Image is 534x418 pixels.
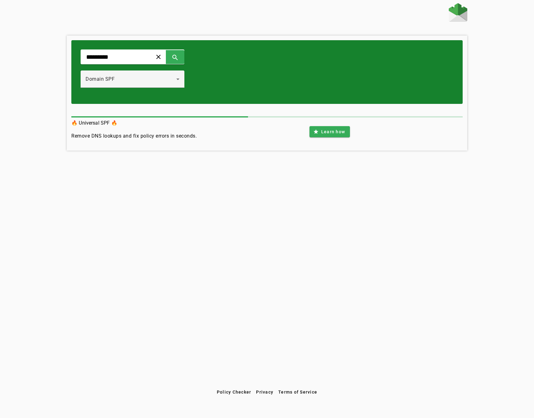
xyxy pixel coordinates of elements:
h4: Remove DNS lookups and fix policy errors in seconds. [71,132,197,140]
button: Learn how [309,126,350,137]
button: Privacy [254,386,276,398]
button: Policy Checker [214,386,254,398]
a: Home [449,3,467,23]
span: Policy Checker [217,390,251,395]
span: Domain SPF [86,76,115,82]
span: Privacy [256,390,273,395]
button: Terms of Service [276,386,320,398]
span: Learn how [321,129,345,135]
span: Terms of Service [278,390,317,395]
h3: 🔥 Universal SPF 🔥 [71,119,197,127]
img: Fraudmarc Logo [449,3,467,22]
